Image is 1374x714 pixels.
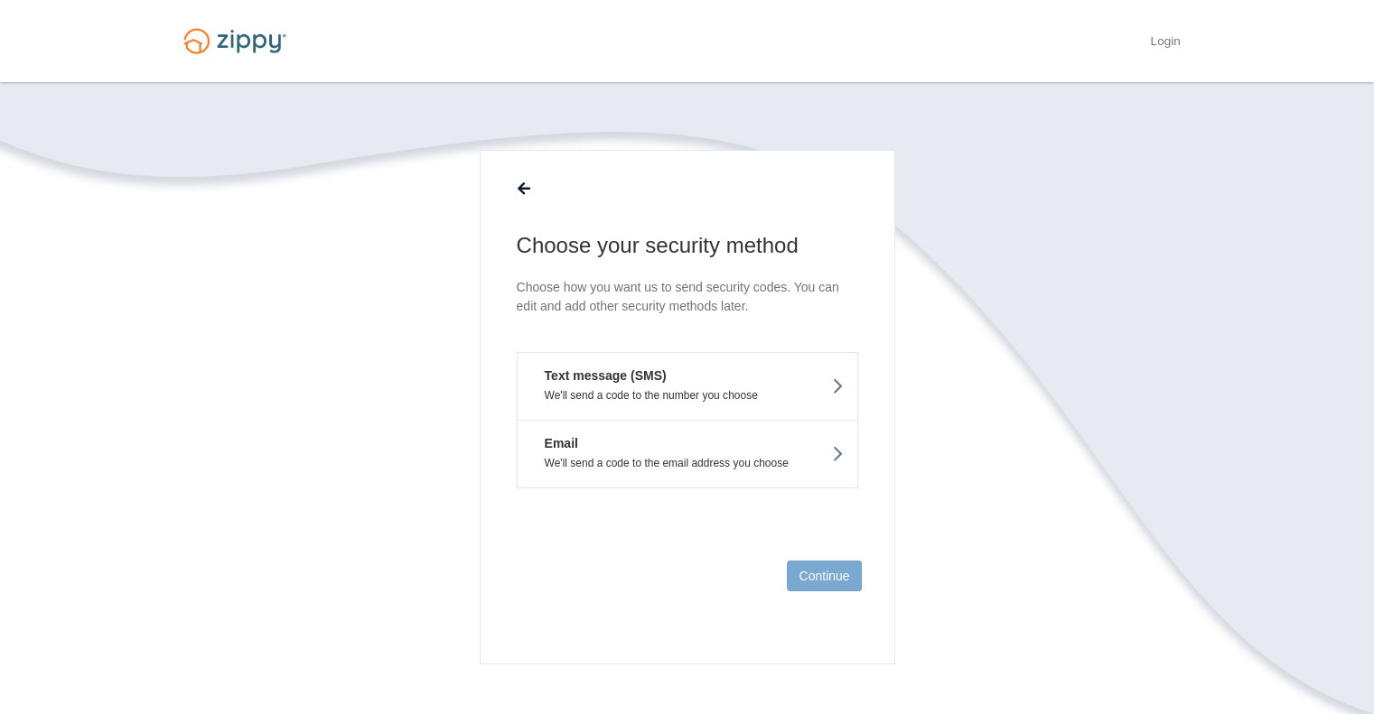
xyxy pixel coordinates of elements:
[173,20,297,62] img: Logo
[517,231,858,260] h1: Choose your security method
[531,389,844,402] p: We'll send a code to the number you choose
[1150,34,1180,52] a: Login
[531,434,578,452] em: Email
[517,420,858,488] button: EmailWe'll send a code to the email address you choose
[787,561,861,591] button: Continue
[517,352,858,420] button: Text message (SMS)We'll send a code to the number you choose
[531,366,667,385] em: Text message (SMS)
[517,278,858,316] p: Choose how you want us to send security codes. You can edit and add other security methods later.
[531,457,844,469] p: We'll send a code to the email address you choose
